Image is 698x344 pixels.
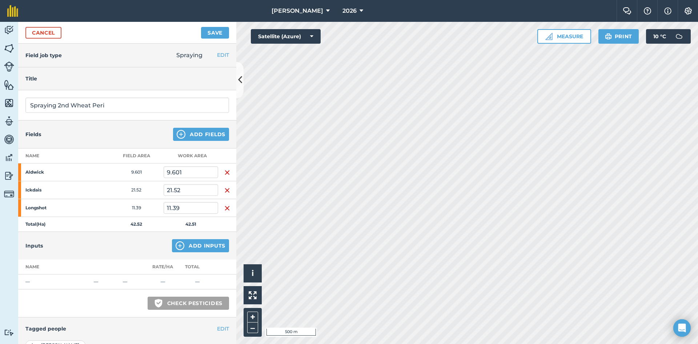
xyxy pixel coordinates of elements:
th: Rate/ Ha [149,260,176,274]
h4: Field job type [25,51,62,59]
button: Save [201,27,229,39]
strong: 42.51 [185,221,196,227]
img: Ruler icon [545,33,553,40]
button: – [247,323,258,333]
span: i [252,269,254,278]
img: svg+xml;base64,PHN2ZyB4bWxucz0iaHR0cDovL3d3dy53My5vcmcvMjAwMC9zdmciIHdpZHRoPSIxNCIgaGVpZ2h0PSIyNC... [177,130,185,139]
div: Open Intercom Messenger [673,319,691,337]
button: Measure [537,29,591,44]
td: 11.39 [109,199,164,217]
img: svg+xml;base64,PHN2ZyB4bWxucz0iaHR0cDovL3d3dy53My5vcmcvMjAwMC9zdmciIHdpZHRoPSI1NiIgaGVpZ2h0PSI2MC... [4,43,14,54]
img: fieldmargin Logo [7,5,18,17]
img: svg+xml;base64,PHN2ZyB4bWxucz0iaHR0cDovL3d3dy53My5vcmcvMjAwMC9zdmciIHdpZHRoPSIxNiIgaGVpZ2h0PSIyNC... [224,204,230,213]
img: svg+xml;base64,PD94bWwgdmVyc2lvbj0iMS4wIiBlbmNvZGluZz0idXRmLTgiPz4KPCEtLSBHZW5lcmF0b3I6IEFkb2JlIE... [4,329,14,336]
button: Add Fields [173,128,229,141]
img: svg+xml;base64,PD94bWwgdmVyc2lvbj0iMS4wIiBlbmNvZGluZz0idXRmLTgiPz4KPCEtLSBHZW5lcmF0b3I6IEFkb2JlIE... [4,116,14,127]
img: svg+xml;base64,PHN2ZyB4bWxucz0iaHR0cDovL3d3dy53My5vcmcvMjAwMC9zdmciIHdpZHRoPSIxNyIgaGVpZ2h0PSIxNy... [664,7,671,15]
button: Check pesticides [148,297,229,310]
img: Two speech bubbles overlapping with the left bubble in the forefront [623,7,631,15]
button: Print [598,29,639,44]
strong: Total ( Ha ) [25,221,45,227]
img: svg+xml;base64,PHN2ZyB4bWxucz0iaHR0cDovL3d3dy53My5vcmcvMjAwMC9zdmciIHdpZHRoPSI1NiIgaGVpZ2h0PSI2MC... [4,98,14,108]
td: — [18,274,91,289]
img: A question mark icon [643,7,652,15]
span: 10 ° C [653,29,666,44]
td: — [149,274,176,289]
img: svg+xml;base64,PD94bWwgdmVyc2lvbj0iMS4wIiBlbmNvZGluZz0idXRmLTgiPz4KPCEtLSBHZW5lcmF0b3I6IEFkb2JlIE... [672,29,686,44]
strong: Aldwick [25,169,82,175]
h4: Fields [25,130,41,138]
th: Field Area [109,149,164,163]
th: Total [176,260,218,274]
td: — [91,274,120,289]
button: EDIT [217,325,229,333]
td: 21.52 [109,181,164,199]
h4: Title [25,75,229,83]
img: svg+xml;base64,PD94bWwgdmVyc2lvbj0iMS4wIiBlbmNvZGluZz0idXRmLTgiPz4KPCEtLSBHZW5lcmF0b3I6IEFkb2JlIE... [4,170,14,181]
span: [PERSON_NAME] [272,7,323,15]
input: What needs doing? [25,98,229,113]
img: svg+xml;base64,PHN2ZyB4bWxucz0iaHR0cDovL3d3dy53My5vcmcvMjAwMC9zdmciIHdpZHRoPSIxNiIgaGVpZ2h0PSIyNC... [224,186,230,195]
span: Spraying [176,52,202,59]
strong: 42.52 [131,221,142,227]
td: — [176,274,218,289]
img: svg+xml;base64,PD94bWwgdmVyc2lvbj0iMS4wIiBlbmNvZGluZz0idXRmLTgiPz4KPCEtLSBHZW5lcmF0b3I6IEFkb2JlIE... [4,62,14,72]
button: + [247,312,258,323]
th: Name [18,149,109,163]
img: svg+xml;base64,PD94bWwgdmVyc2lvbj0iMS4wIiBlbmNvZGluZz0idXRmLTgiPz4KPCEtLSBHZW5lcmF0b3I6IEFkb2JlIE... [4,25,14,36]
th: Work area [164,149,218,163]
img: A cog icon [684,7,693,15]
img: svg+xml;base64,PD94bWwgdmVyc2lvbj0iMS4wIiBlbmNvZGluZz0idXRmLTgiPz4KPCEtLSBHZW5lcmF0b3I6IEFkb2JlIE... [4,189,14,199]
img: svg+xml;base64,PHN2ZyB4bWxucz0iaHR0cDovL3d3dy53My5vcmcvMjAwMC9zdmciIHdpZHRoPSI1NiIgaGVpZ2h0PSI2MC... [4,79,14,90]
img: svg+xml;base64,PHN2ZyB4bWxucz0iaHR0cDovL3d3dy53My5vcmcvMjAwMC9zdmciIHdpZHRoPSIxNCIgaGVpZ2h0PSIyNC... [176,241,184,250]
strong: Ickdais [25,187,82,193]
img: svg+xml;base64,PD94bWwgdmVyc2lvbj0iMS4wIiBlbmNvZGluZz0idXRmLTgiPz4KPCEtLSBHZW5lcmF0b3I6IEFkb2JlIE... [4,152,14,163]
img: svg+xml;base64,PD94bWwgdmVyc2lvbj0iMS4wIiBlbmNvZGluZz0idXRmLTgiPz4KPCEtLSBHZW5lcmF0b3I6IEFkb2JlIE... [4,134,14,145]
button: Satellite (Azure) [251,29,321,44]
button: 10 °C [646,29,691,44]
h4: Inputs [25,242,43,250]
th: Name [18,260,91,274]
button: Add Inputs [172,239,229,252]
img: Four arrows, one pointing top left, one top right, one bottom right and the last bottom left [249,291,257,299]
h4: Tagged people [25,325,229,333]
button: i [244,264,262,282]
button: EDIT [217,51,229,59]
td: — [120,274,149,289]
img: svg+xml;base64,PHN2ZyB4bWxucz0iaHR0cDovL3d3dy53My5vcmcvMjAwMC9zdmciIHdpZHRoPSIxOSIgaGVpZ2h0PSIyNC... [605,32,612,41]
strong: Longshot [25,205,82,211]
span: 2026 [342,7,357,15]
img: svg+xml;base64,PHN2ZyB4bWxucz0iaHR0cDovL3d3dy53My5vcmcvMjAwMC9zdmciIHdpZHRoPSIxNiIgaGVpZ2h0PSIyNC... [224,168,230,177]
td: 9.601 [109,163,164,181]
a: Cancel [25,27,61,39]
